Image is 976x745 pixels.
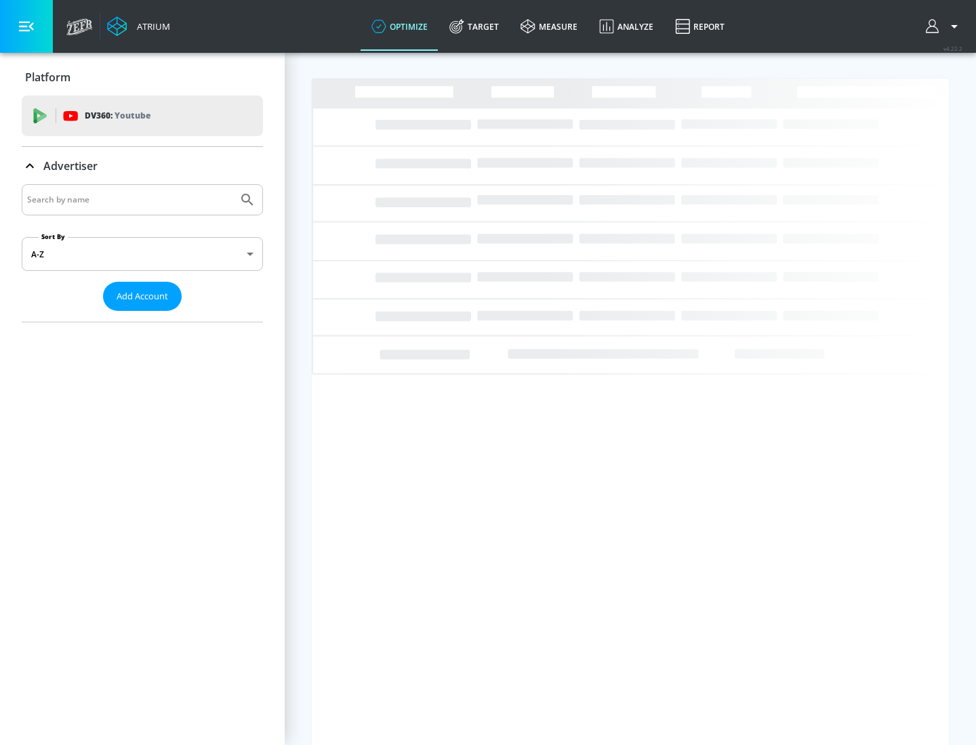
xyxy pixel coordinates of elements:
[22,311,263,322] nav: list of Advertiser
[943,45,962,52] span: v 4.22.2
[27,191,232,209] input: Search by name
[115,108,150,123] p: Youtube
[43,158,98,173] p: Advertiser
[85,108,150,123] p: DV360:
[361,2,439,51] a: optimize
[22,147,263,185] div: Advertiser
[22,184,263,322] div: Advertiser
[103,282,182,311] button: Add Account
[510,2,588,51] a: measure
[22,58,263,96] div: Platform
[664,2,735,51] a: Report
[131,20,170,33] div: Atrium
[25,70,70,85] p: Platform
[439,2,510,51] a: Target
[22,95,263,136] div: DV360: Youtube
[117,289,168,304] span: Add Account
[22,237,263,271] div: A-Z
[39,232,68,241] label: Sort By
[588,2,664,51] a: Analyze
[107,16,170,37] a: Atrium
